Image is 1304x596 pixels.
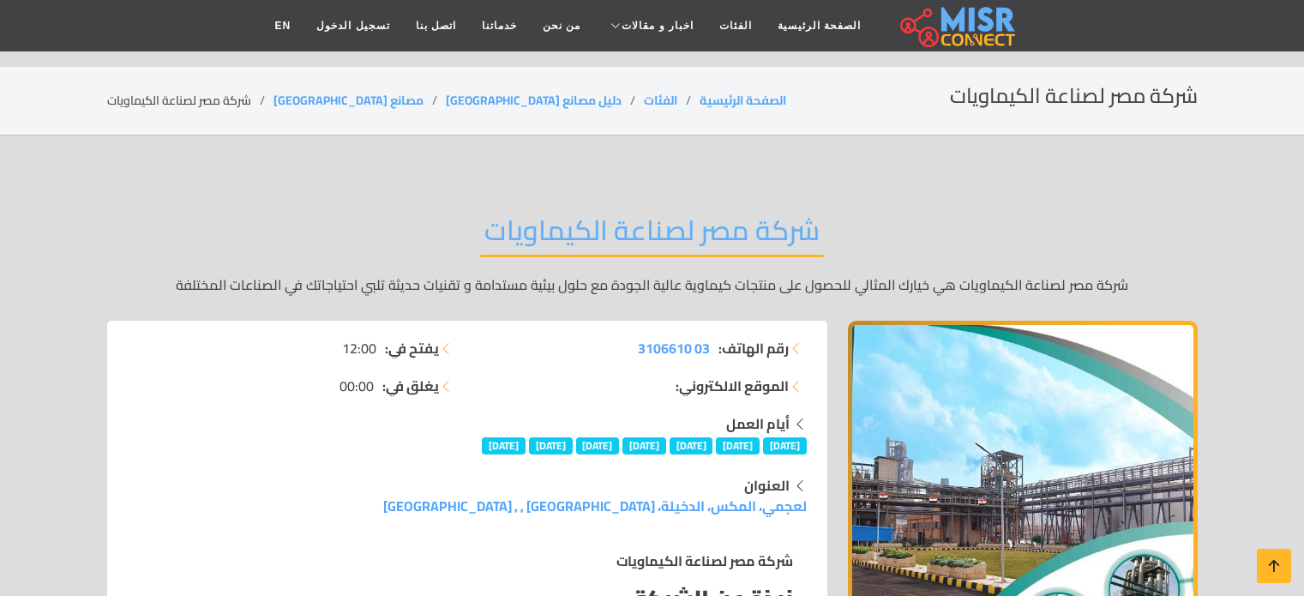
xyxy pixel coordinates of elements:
span: [DATE] [670,437,713,455]
a: من نحن [530,9,593,42]
span: [DATE] [763,437,807,455]
a: الفئات [706,9,765,42]
span: [DATE] [716,437,760,455]
span: اخبار و مقالات [622,18,694,33]
span: [DATE] [576,437,620,455]
a: مصانع [GEOGRAPHIC_DATA] [273,89,424,111]
strong: أيام العمل [726,411,790,436]
a: الصفحة الرئيسية [700,89,786,111]
span: 00:00 [340,376,374,396]
span: 12:00 [342,338,376,358]
a: اخبار و مقالات [593,9,706,42]
strong: يغلق في: [382,376,439,396]
a: اتصل بنا [403,9,469,42]
span: 03 3106610 [638,335,710,361]
a: خدماتنا [469,9,530,42]
a: الفئات [644,89,677,111]
strong: يفتح في: [385,338,439,358]
span: [DATE] [529,437,573,455]
strong: شركة مصر لصناعة الكيماويات [616,548,793,574]
li: شركة مصر لصناعة الكيماويات [107,92,273,110]
a: تسجيل الدخول [303,9,402,42]
strong: الموقع الالكتروني: [676,376,789,396]
strong: العنوان [744,473,790,498]
a: الصفحة الرئيسية [765,9,874,42]
h2: شركة مصر لصناعة الكيماويات [480,214,824,257]
img: main.misr_connect [900,4,1015,47]
h2: شركة مصر لصناعة الكيماويات [950,84,1198,109]
span: [DATE] [622,437,666,455]
strong: رقم الهاتف: [718,338,789,358]
a: لعجمي، المكس، الدخيلة، [GEOGRAPHIC_DATA] , , [GEOGRAPHIC_DATA] [383,493,807,519]
a: دليل مصانع [GEOGRAPHIC_DATA] [446,89,622,111]
span: [DATE] [482,437,526,455]
a: EN [262,9,304,42]
a: 03 3106610 [638,338,710,358]
p: شركة مصر لصناعة الكيماويات هي خيارك المثالي للحصول على منتجات كيماوية عالية الجودة مع حلول بيئية ... [107,274,1198,295]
